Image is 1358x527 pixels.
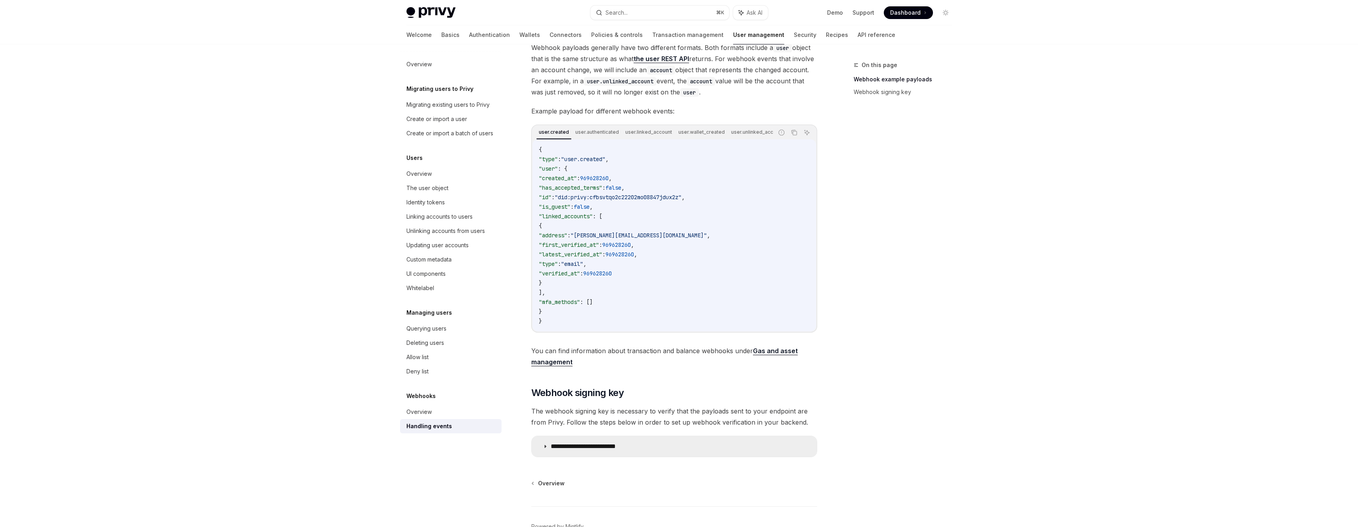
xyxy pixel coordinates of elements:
span: : [580,270,583,277]
img: light logo [406,7,456,18]
span: 969628260 [602,241,631,248]
div: Custom metadata [406,255,452,264]
span: : [552,194,555,201]
div: Overview [406,169,432,179]
span: , [590,203,593,210]
span: Webhook payloads generally have two different formats. Both formats include a object that is the ... [531,42,817,98]
a: Webhook example payloads [854,73,958,86]
span: You can find information about transaction and balance webhooks under [531,345,817,367]
span: : [567,232,571,239]
span: "user.created" [561,156,605,163]
span: "id" [539,194,552,201]
div: Identity tokens [406,198,445,207]
span: : { [558,165,567,172]
div: Search... [605,8,628,17]
span: , [631,241,634,248]
button: Toggle dark mode [939,6,952,19]
div: Create or import a user [406,114,467,124]
h5: Migrating users to Privy [406,84,473,94]
button: Report incorrect code [776,127,787,138]
code: user [773,44,792,52]
span: } [539,308,542,315]
a: Overview [532,479,565,487]
a: Welcome [406,25,432,44]
span: "first_verified_at" [539,241,599,248]
span: , [634,251,637,258]
a: Create or import a batch of users [400,126,502,140]
a: Basics [441,25,460,44]
a: Wallets [519,25,540,44]
span: } [539,317,542,325]
h5: Users [406,153,423,163]
a: Policies & controls [591,25,643,44]
button: Search...⌘K [590,6,729,20]
span: "type" [539,156,558,163]
a: Allow list [400,350,502,364]
div: user.linked_account [623,127,674,137]
span: "mfa_methods" [539,298,580,306]
div: Deleting users [406,338,444,348]
span: "user" [539,165,558,172]
span: Example payload for different webhook events: [531,106,817,117]
a: Custom metadata [400,252,502,267]
span: "is_guest" [539,203,571,210]
a: Identity tokens [400,195,502,210]
span: : [558,156,561,163]
button: Ask AI [733,6,768,20]
a: Authentication [469,25,510,44]
a: Overview [400,57,502,71]
span: : [599,241,602,248]
div: Linking accounts to users [406,212,473,221]
a: Overview [400,167,502,181]
span: : [571,203,574,210]
button: Copy the contents from the code block [789,127,799,138]
div: Deny list [406,367,429,376]
span: "address" [539,232,567,239]
span: Overview [538,479,565,487]
div: UI components [406,269,446,279]
span: Dashboard [890,9,921,17]
a: Linking accounts to users [400,210,502,224]
span: } [539,279,542,287]
span: false [574,203,590,210]
span: , [583,260,586,267]
a: the user REST API [634,55,689,63]
span: 969628260 [583,270,612,277]
a: Dashboard [884,6,933,19]
span: , [707,232,710,239]
div: user.authenticated [573,127,621,137]
a: API reference [858,25,895,44]
a: Webhook signing key [854,86,958,98]
a: The user object [400,181,502,195]
code: account [647,66,675,75]
a: Overview [400,405,502,419]
span: "created_at" [539,175,577,182]
h5: Managing users [406,308,452,317]
code: user [680,88,699,97]
a: Querying users [400,321,502,336]
span: 969628260 [580,175,609,182]
span: false [605,184,621,191]
span: The webhook signing key is necessary to verify that the payloads sent to your endpoint are from P... [531,406,817,428]
div: user.unlinked_account [729,127,786,137]
span: : [602,251,605,258]
span: , [621,184,624,191]
span: { [539,222,542,229]
div: Whitelabel [406,283,434,293]
span: "verified_at" [539,270,580,277]
div: The user object [406,183,448,193]
span: "linked_accounts" [539,213,593,220]
div: Migrating existing users to Privy [406,100,490,110]
span: "did:privy:cfbsvtqo2c22202mo08847jdux2z" [555,194,682,201]
a: Connectors [550,25,582,44]
span: "type" [539,260,558,267]
span: "email" [561,260,583,267]
a: Handling events [400,419,502,433]
div: Updating user accounts [406,240,469,250]
a: Unlinking accounts from users [400,224,502,238]
div: Handling events [406,421,452,431]
a: Whitelabel [400,281,502,295]
span: Ask AI [747,9,762,17]
span: , [682,194,685,201]
code: user.unlinked_account [584,77,657,86]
